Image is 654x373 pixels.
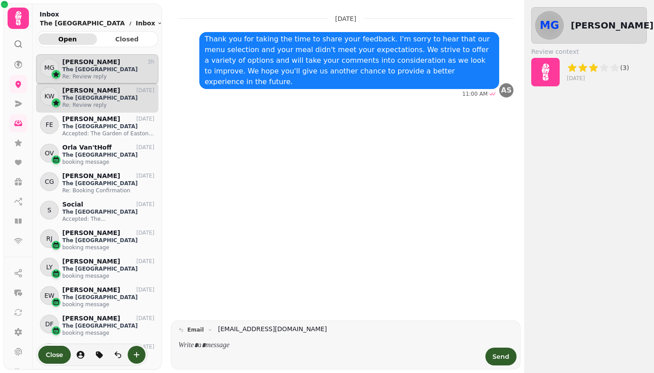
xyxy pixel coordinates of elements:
[44,92,55,101] span: KW
[62,115,120,123] p: [PERSON_NAME]
[62,237,154,244] p: The [GEOGRAPHIC_DATA]
[62,201,83,208] p: Social
[136,286,154,293] p: [DATE]
[531,47,647,56] label: Review context
[136,115,154,122] p: [DATE]
[45,36,90,42] span: Open
[205,34,494,87] p: Thank you for taking the time to share your feedback. I'm sorry to hear that our menu selection a...
[45,149,54,158] span: OV
[62,229,120,237] p: [PERSON_NAME]
[128,346,145,364] button: create-convo
[501,87,512,94] span: AS
[485,348,517,365] button: Send
[62,208,154,215] p: The [GEOGRAPHIC_DATA]
[62,94,154,101] p: The [GEOGRAPHIC_DATA]
[46,263,53,272] span: LY
[45,320,54,328] span: DF
[46,120,53,129] span: FE
[46,352,63,358] span: Close
[62,73,154,80] p: Re: Review reply
[62,187,154,194] p: Re: Booking Confirmation
[44,291,55,300] span: EW
[620,63,629,72] p: ( 3 )
[136,19,162,28] button: Inbox
[62,301,154,308] p: booking message
[540,20,559,31] span: MG
[62,265,154,272] p: The [GEOGRAPHIC_DATA]
[62,286,120,294] p: [PERSON_NAME]
[62,322,154,329] p: The [GEOGRAPHIC_DATA]
[98,33,157,45] button: Closed
[62,101,154,109] p: Re: Review reply
[136,201,154,208] p: [DATE]
[109,346,127,364] button: is-read
[105,36,149,42] span: Closed
[62,180,154,187] p: The [GEOGRAPHIC_DATA]
[136,172,154,179] p: [DATE]
[38,346,71,364] button: Close
[218,324,327,334] a: [EMAIL_ADDRESS][DOMAIN_NAME]
[36,54,158,358] div: grid
[62,87,120,94] p: [PERSON_NAME]
[62,343,120,351] p: [PERSON_NAME]
[567,75,629,82] time: [DATE]
[462,90,488,97] div: 11:00 AM
[148,58,154,65] p: 3h
[62,272,154,280] p: booking message
[136,315,154,322] p: [DATE]
[62,244,154,251] p: booking message
[62,294,154,301] p: The [GEOGRAPHIC_DATA]
[493,353,509,360] span: Send
[62,315,120,322] p: [PERSON_NAME]
[136,144,154,151] p: [DATE]
[62,258,120,265] p: [PERSON_NAME]
[62,144,112,151] p: Orla Van'tHoff
[136,229,154,236] p: [DATE]
[136,258,154,265] p: [DATE]
[62,58,120,66] p: [PERSON_NAME]
[62,130,154,137] p: Accepted: The Garden of Easton | Booking for [PERSON_NAME] @ [DATE] 6:15pm - 8pm (BST) ([EMAIL_AD...
[62,215,154,223] p: Accepted: The [GEOGRAPHIC_DATA] | Booking for [PERSON_NAME] @ [DATE] 5:30pm - 7:30pm (UTC) ([EMAI...
[62,158,154,166] p: booking message
[62,172,120,180] p: [PERSON_NAME]
[62,329,154,337] p: booking message
[45,177,54,186] span: CG
[40,10,162,19] h2: Inbox
[44,63,55,72] span: MG
[40,19,162,28] nav: breadcrumb
[62,66,154,73] p: The [GEOGRAPHIC_DATA]
[48,206,52,215] span: S
[335,14,356,23] p: [DATE]
[46,234,52,243] span: RJ
[136,87,154,94] p: [DATE]
[38,33,97,45] button: Open
[40,19,125,28] p: The [GEOGRAPHIC_DATA]
[90,346,108,364] button: tag-thread
[571,19,654,32] h2: [PERSON_NAME]
[175,324,216,335] button: email
[62,123,154,130] p: The [GEOGRAPHIC_DATA]
[62,151,154,158] p: The [GEOGRAPHIC_DATA]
